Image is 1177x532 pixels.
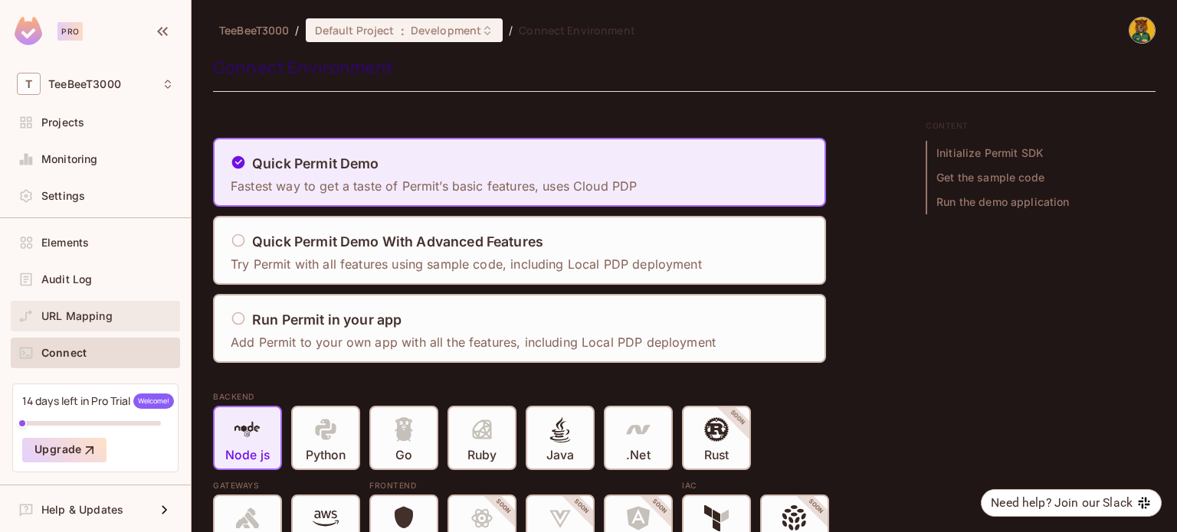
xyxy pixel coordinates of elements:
div: BACKEND [213,390,903,403]
h5: Run Permit in your app [252,312,402,328]
span: Connect [41,347,87,359]
p: Fastest way to get a taste of Permit’s basic features, uses Cloud PDP [231,178,637,194]
p: Python [306,448,346,463]
img: SReyMgAAAABJRU5ErkJggg== [15,17,42,45]
li: / [509,23,513,38]
li: / [295,23,299,38]
div: Connect Environment [213,56,1148,79]
span: Get the sample code [926,165,1156,190]
span: Projects [41,116,84,129]
span: Welcome! [133,393,174,409]
div: Frontend [369,479,673,491]
span: Connect Environment [519,23,635,38]
div: Need help? Join our Slack [991,494,1133,512]
span: Settings [41,190,85,202]
span: : [400,24,405,37]
div: IAC [682,479,829,491]
span: SOON [708,388,768,448]
span: the active workspace [219,23,289,38]
span: Help & Updates [41,504,123,516]
p: Try Permit with all features using sample code, including Local PDP deployment [231,256,702,273]
p: Add Permit to your own app with all the features, including Local PDP deployment [231,334,716,351]
p: Node js [225,448,270,463]
span: Elements [41,237,89,249]
span: Default Project [315,23,395,38]
p: Java [546,448,574,463]
span: Monitoring [41,153,98,165]
p: Go [395,448,412,463]
button: Upgrade [22,438,107,462]
div: Gateways [213,479,360,491]
img: Тарас Григорович [1129,18,1155,43]
h5: Quick Permit Demo [252,156,379,171]
span: T [17,73,41,95]
span: Workspace: TeeBeeT3000 [48,78,121,90]
span: Development [411,23,481,38]
p: Rust [704,448,729,463]
span: Run the demo application [926,190,1156,214]
p: .Net [626,448,650,463]
div: 14 days left in Pro Trial [22,393,174,409]
span: URL Mapping [41,310,113,322]
span: Audit Log [41,273,92,286]
div: Pro [57,22,83,41]
h5: Quick Permit Demo With Advanced Features [252,234,543,250]
p: Ruby [467,448,497,463]
p: content [926,119,1156,132]
span: Initialize Permit SDK [926,141,1156,165]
